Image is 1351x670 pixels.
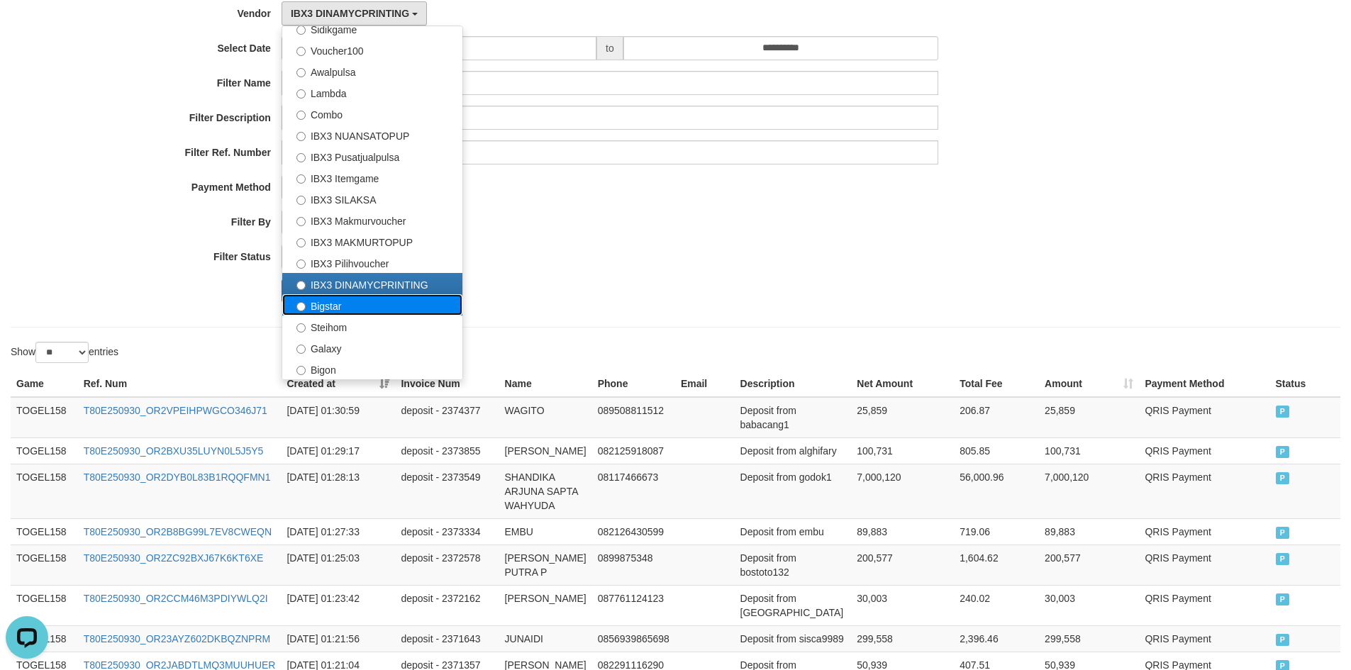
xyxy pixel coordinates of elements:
label: IBX3 Pilihvoucher [282,252,462,273]
input: IBX3 Pilihvoucher [296,259,306,269]
a: T80E250930_OR2CCM46M3PDIYWLQ2I [84,593,268,604]
td: [PERSON_NAME] [499,585,592,625]
span: PAID [1276,553,1290,565]
td: 200,577 [851,545,954,585]
input: Combo [296,111,306,120]
td: 08117466673 [592,464,675,518]
td: Deposit from sisca9989 [735,625,852,652]
td: WAGITO [499,397,592,438]
td: TOGEL158 [11,437,78,464]
th: Ref. Num [78,371,282,397]
td: 100,731 [851,437,954,464]
td: TOGEL158 [11,397,78,438]
label: Show entries [11,342,118,363]
th: Game [11,371,78,397]
th: Total Fee [954,371,1039,397]
td: deposit - 2373334 [395,518,499,545]
td: TOGEL158 [11,518,78,545]
th: Invoice Num [395,371,499,397]
input: Sidikgame [296,26,306,35]
label: Steihom [282,316,462,337]
td: SHANDIKA ARJUNA SAPTA WAHYUDA [499,464,592,518]
input: IBX3 MAKMURTOPUP [296,238,306,247]
th: Name [499,371,592,397]
td: 89,883 [851,518,954,545]
input: IBX3 SILAKSA [296,196,306,205]
td: [DATE] 01:21:56 [281,625,395,652]
input: IBX3 DINAMYCPRINTING [296,281,306,290]
span: to [596,36,623,60]
td: QRIS Payment [1139,437,1269,464]
input: Voucher100 [296,47,306,56]
button: IBX3 DINAMYCPRINTING [282,1,427,26]
td: 56,000.96 [954,464,1039,518]
a: T80E250930_OR2B8BG99L7EV8CWEQN [84,526,272,537]
td: 25,859 [1039,397,1139,438]
select: Showentries [35,342,89,363]
label: Voucher100 [282,39,462,60]
span: PAID [1276,446,1290,458]
a: T80E250930_OR2ZC92BXJ67K6KT6XE [84,552,264,564]
td: [DATE] 01:29:17 [281,437,395,464]
td: deposit - 2371643 [395,625,499,652]
td: Deposit from embu [735,518,852,545]
th: Amount: activate to sort column ascending [1039,371,1139,397]
a: T80E250930_OR2DYB0L83B1RQQFMN1 [84,471,271,483]
td: 0856939865698 [592,625,675,652]
td: [DATE] 01:27:33 [281,518,395,545]
label: Bigstar [282,294,462,316]
label: Galaxy [282,337,462,358]
input: Steihom [296,323,306,333]
td: deposit - 2372162 [395,585,499,625]
td: TOGEL158 [11,585,78,625]
label: Combo [282,103,462,124]
input: Bigstar [296,302,306,311]
td: 082125918087 [592,437,675,464]
td: 0899875348 [592,545,675,585]
td: 7,000,120 [1039,464,1139,518]
td: TOGEL158 [11,545,78,585]
td: Deposit from alghifary [735,437,852,464]
th: Net Amount [851,371,954,397]
td: deposit - 2373855 [395,437,499,464]
td: QRIS Payment [1139,585,1269,625]
td: [DATE] 01:23:42 [281,585,395,625]
td: 89,883 [1039,518,1139,545]
input: IBX3 Pusatjualpulsa [296,153,306,162]
input: IBX3 NUANSATOPUP [296,132,306,141]
th: Status [1270,371,1340,397]
td: QRIS Payment [1139,397,1269,438]
td: JUNAIDI [499,625,592,652]
td: deposit - 2374377 [395,397,499,438]
td: Deposit from [GEOGRAPHIC_DATA] [735,585,852,625]
td: 25,859 [851,397,954,438]
label: IBX3 DINAMYCPRINTING [282,273,462,294]
td: [DATE] 01:30:59 [281,397,395,438]
input: IBX3 Makmurvoucher [296,217,306,226]
td: QRIS Payment [1139,625,1269,652]
a: T80E250930_OR23AYZ602DKBQZNPRM [84,633,271,644]
label: IBX3 MAKMURTOPUP [282,230,462,252]
th: Phone [592,371,675,397]
td: 7,000,120 [851,464,954,518]
a: T80E250930_OR2BXU35LUYN0L5J5Y5 [84,445,264,457]
th: Created at: activate to sort column ascending [281,371,395,397]
label: Awalpulsa [282,60,462,82]
label: Lambda [282,82,462,103]
label: IBX3 Makmurvoucher [282,209,462,230]
label: Sidikgame [282,18,462,39]
label: IBX3 Pusatjualpulsa [282,145,462,167]
input: Awalpulsa [296,68,306,77]
label: IBX3 SILAKSA [282,188,462,209]
th: Payment Method [1139,371,1269,397]
td: 2,396.46 [954,625,1039,652]
td: [PERSON_NAME] PUTRA P [499,545,592,585]
td: 089508811512 [592,397,675,438]
td: Deposit from bostoto132 [735,545,852,585]
td: 087761124123 [592,585,675,625]
button: Open LiveChat chat widget [6,6,48,48]
td: 805.85 [954,437,1039,464]
td: 240.02 [954,585,1039,625]
td: TOGEL158 [11,464,78,518]
td: 30,003 [1039,585,1139,625]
